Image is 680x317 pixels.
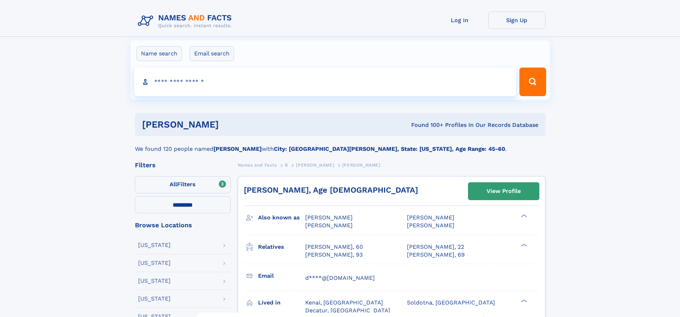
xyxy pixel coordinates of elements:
div: [US_STATE] [138,296,171,302]
div: [US_STATE] [138,260,171,266]
a: [PERSON_NAME], 60 [305,243,363,251]
a: [PERSON_NAME], 22 [407,243,464,251]
span: [PERSON_NAME] [407,214,454,221]
span: [PERSON_NAME] [305,222,353,229]
a: B [285,160,288,169]
div: Filters [135,162,231,168]
a: Names and Facts [238,160,277,169]
label: Name search [136,46,182,61]
div: [US_STATE] [138,242,171,248]
span: All [170,181,177,188]
div: ❯ [519,243,528,247]
a: View Profile [468,183,539,200]
span: [PERSON_NAME] [407,222,454,229]
span: [PERSON_NAME] [342,163,381,168]
label: Filters [135,176,231,193]
h3: Lived in [258,297,305,309]
div: ❯ [519,298,528,303]
h3: Email [258,270,305,282]
a: [PERSON_NAME], 69 [407,251,465,259]
span: B [285,163,288,168]
a: Log In [431,11,488,29]
span: [PERSON_NAME] [296,163,334,168]
div: Browse Locations [135,222,231,228]
label: Email search [190,46,234,61]
h3: Relatives [258,241,305,253]
div: We found 120 people named with . [135,136,545,153]
img: Logo Names and Facts [135,11,238,31]
b: City: [GEOGRAPHIC_DATA][PERSON_NAME], State: [US_STATE], Age Range: 45-60 [274,145,505,152]
div: ❯ [519,214,528,218]
div: [US_STATE] [138,278,171,284]
div: Found 100+ Profiles In Our Records Database [315,121,538,129]
a: Sign Up [488,11,545,29]
b: [PERSON_NAME] [213,145,262,152]
span: Kenai, [GEOGRAPHIC_DATA] [305,299,383,306]
span: [PERSON_NAME] [305,214,353,221]
button: Search Button [519,68,546,96]
h1: [PERSON_NAME] [142,120,315,129]
a: [PERSON_NAME] [296,160,334,169]
h3: Also known as [258,212,305,224]
input: search input [134,68,517,96]
div: View Profile [487,183,521,199]
a: [PERSON_NAME], Age [DEMOGRAPHIC_DATA] [244,185,418,194]
span: Decatur, [GEOGRAPHIC_DATA] [305,307,390,314]
span: Soldotna, [GEOGRAPHIC_DATA] [407,299,495,306]
a: [PERSON_NAME], 93 [305,251,363,259]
